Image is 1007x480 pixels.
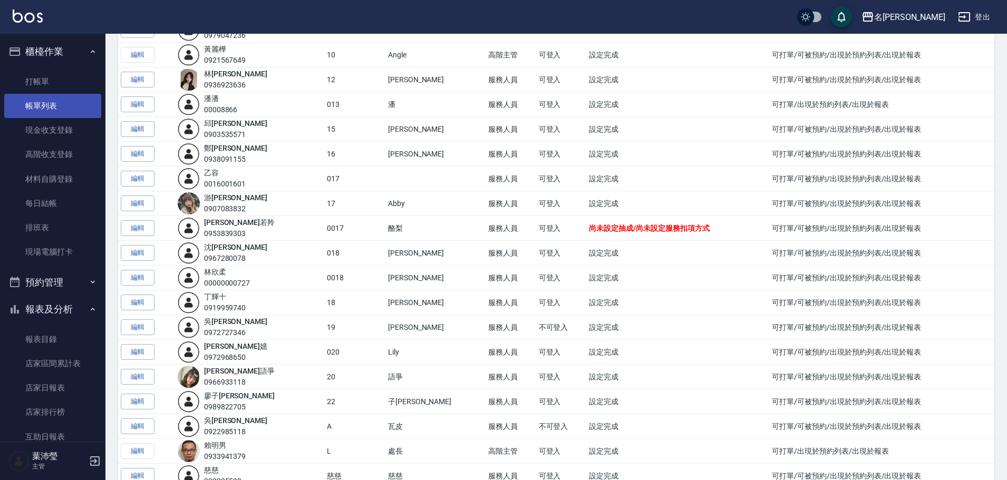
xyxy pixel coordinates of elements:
img: avatar.jpeg [178,68,200,91]
button: 名[PERSON_NAME] [857,6,950,28]
td: 服務人員 [486,92,536,117]
div: 0938091155 [204,154,267,165]
a: 黃麗樺 [204,45,226,53]
td: 服務人員 [486,142,536,166]
td: 設定完成 [586,117,769,142]
div: 0922985118 [204,426,267,437]
td: [PERSON_NAME] [385,142,486,166]
td: 服務人員 [486,315,536,340]
a: 編輯 [121,344,154,360]
td: 15 [324,117,385,142]
img: user-login-man-human-body-mobile-person-512.png [178,242,200,264]
td: 可打單/可被預約/出現於預約列表/出現於報表 [769,166,994,191]
a: 排班表 [4,215,101,240]
a: 高階收支登錄 [4,142,101,166]
td: 高階主管 [486,439,536,464]
a: 編輯 [121,72,154,88]
a: 丁輝十 [204,292,226,301]
div: 0967280078 [204,253,267,264]
a: [PERSON_NAME]語爭 [204,367,275,375]
td: 處長 [385,439,486,464]
td: 設定完成 [586,92,769,117]
a: 店家日報表 [4,376,101,400]
a: [PERSON_NAME]若羚 [204,218,275,227]
td: 服務人員 [486,414,536,439]
a: 游[PERSON_NAME] [204,193,267,202]
div: 0936923636 [204,80,267,91]
td: Abby [385,191,486,216]
span: 尚未設定抽成/尚未設定服務扣項方式 [589,224,709,232]
a: 編輯 [121,394,154,410]
td: 可登入 [536,290,587,315]
td: 酪梨 [385,216,486,241]
div: 0972968650 [204,352,267,363]
td: 可登入 [536,216,587,241]
td: 20 [324,365,385,389]
td: 高階主管 [486,43,536,67]
td: Angle [385,43,486,67]
a: 編輯 [121,195,154,212]
td: 服務人員 [486,166,536,191]
div: 00008866 [204,104,238,115]
a: 編輯 [121,96,154,113]
a: 潘潘 [204,94,219,103]
td: 可登入 [536,117,587,142]
td: 設定完成 [586,191,769,216]
td: 可打單/可被預約/出現於預約列表/出現於報表 [769,389,994,414]
td: 服務人員 [486,266,536,290]
td: 可打單/可被預約/出現於預約列表/出現於報表 [769,117,994,142]
td: 設定完成 [586,414,769,439]
td: [PERSON_NAME] [385,117,486,142]
a: 林欣柔 [204,268,226,276]
td: 17 [324,191,385,216]
a: 吳[PERSON_NAME] [204,416,267,425]
a: 編輯 [121,295,154,311]
td: 可登入 [536,191,587,216]
td: 可打單/可被預約/出現於預約列表/出現於報表 [769,241,994,266]
td: 可打單/可被預約/出現於預約列表/出現於報表 [769,290,994,315]
td: Lily [385,340,486,365]
td: 設定完成 [586,315,769,340]
a: 編輯 [121,319,154,336]
img: user-login-man-human-body-mobile-person-512.png [178,217,200,239]
a: 慈慈 [204,466,219,474]
a: 林[PERSON_NAME] [204,70,267,78]
button: save [831,6,852,27]
a: 賴明男 [204,441,226,449]
td: 設定完成 [586,290,769,315]
td: 22 [324,389,385,414]
div: 0919959740 [204,302,246,314]
img: avatar.jpeg [178,192,200,214]
td: 可打單/可被預約/出現於預約列表/出現於報表 [769,414,994,439]
td: 18 [324,290,385,315]
a: 店家排行榜 [4,400,101,424]
img: user-login-man-human-body-mobile-person-512.png [178,143,200,165]
div: 0972727346 [204,327,267,338]
td: 可登入 [536,389,587,414]
a: 編輯 [121,121,154,138]
td: 可登入 [536,365,587,389]
td: 瓦皮 [385,414,486,439]
td: 設定完成 [586,439,769,464]
td: 可打單/可被預約/出現於預約列表/出現於報表 [769,365,994,389]
div: 名[PERSON_NAME] [874,11,945,24]
button: 櫃檯作業 [4,38,101,65]
td: 可打單/可被預約/出現於預約列表/出現於報表 [769,266,994,290]
td: 設定完成 [586,365,769,389]
td: [PERSON_NAME] [385,67,486,92]
td: 可登入 [536,142,587,166]
td: [PERSON_NAME] [385,241,486,266]
td: 設定完成 [586,266,769,290]
img: user-login-man-human-body-mobile-person-512.png [178,291,200,314]
td: [PERSON_NAME] [385,315,486,340]
td: 服務人員 [486,290,536,315]
img: user-login-man-human-body-mobile-person-512.png [178,341,200,363]
div: 0979047236 [204,30,267,41]
td: L [324,439,385,464]
div: 0903535571 [204,129,267,140]
a: 吳[PERSON_NAME] [204,317,267,326]
img: Logo [13,9,43,23]
td: 不可登入 [536,414,587,439]
td: 19 [324,315,385,340]
td: 017 [324,166,385,191]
